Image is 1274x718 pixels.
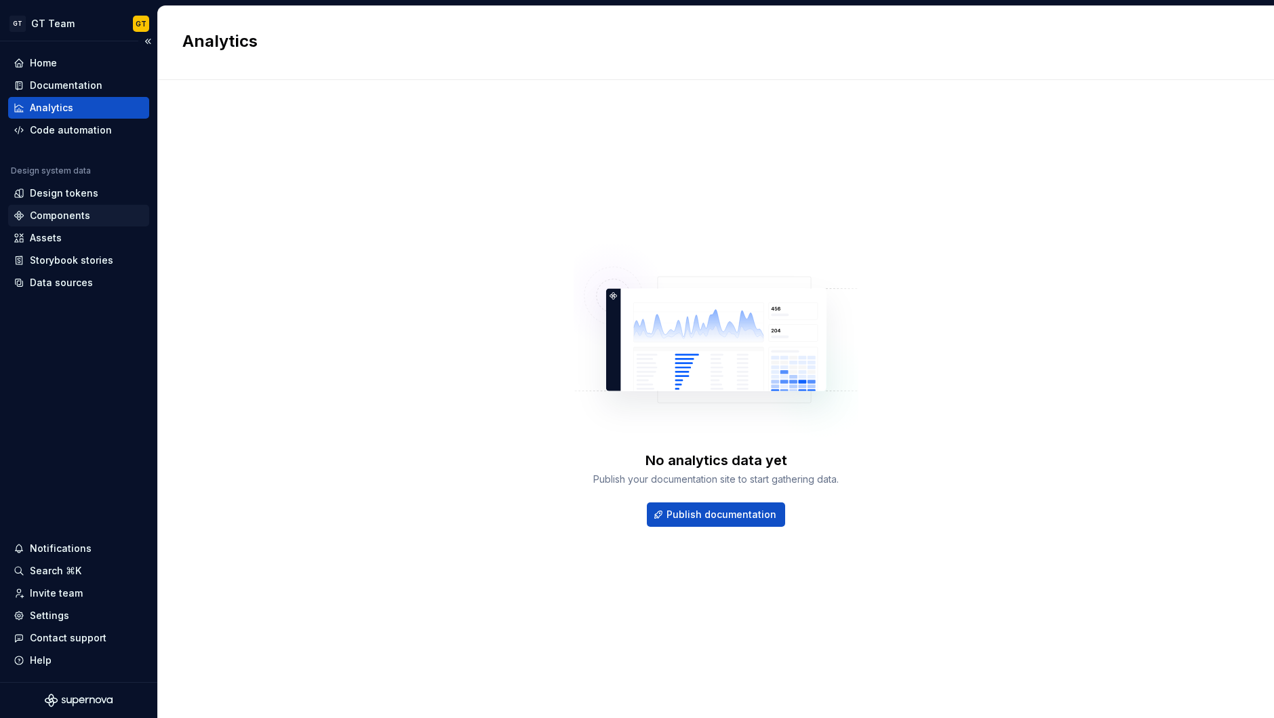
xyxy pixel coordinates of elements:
div: GT [136,18,146,29]
a: Components [8,205,149,226]
span: Publish documentation [666,508,776,521]
a: Assets [8,227,149,249]
a: Home [8,52,149,74]
div: Home [30,56,57,70]
div: GT [9,16,26,32]
div: Publish your documentation site to start gathering data. [593,473,839,486]
a: Settings [8,605,149,626]
button: Contact support [8,627,149,649]
button: GTGT TeamGT [3,9,155,38]
a: Storybook stories [8,250,149,271]
div: Settings [30,609,69,622]
a: Design tokens [8,182,149,204]
div: Search ⌘K [30,564,81,578]
div: Components [30,209,90,222]
div: Assets [30,231,62,245]
button: Publish documentation [647,502,785,527]
div: Storybook stories [30,254,113,267]
a: Analytics [8,97,149,119]
div: Contact support [30,631,106,645]
a: Data sources [8,272,149,294]
div: Documentation [30,79,102,92]
div: Invite team [30,586,83,600]
a: Code automation [8,119,149,141]
a: Invite team [8,582,149,604]
h2: Analytics [182,31,1233,52]
div: Code automation [30,123,112,137]
div: Notifications [30,542,92,555]
div: Analytics [30,101,73,115]
div: Data sources [30,276,93,290]
div: Design tokens [30,186,98,200]
div: GT Team [31,17,75,31]
button: Search ⌘K [8,560,149,582]
button: Collapse sidebar [138,32,157,51]
div: No analytics data yet [645,451,787,470]
div: Help [30,654,52,667]
a: Documentation [8,75,149,96]
svg: Supernova Logo [45,694,113,707]
button: Help [8,650,149,671]
div: Design system data [11,165,91,176]
button: Notifications [8,538,149,559]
